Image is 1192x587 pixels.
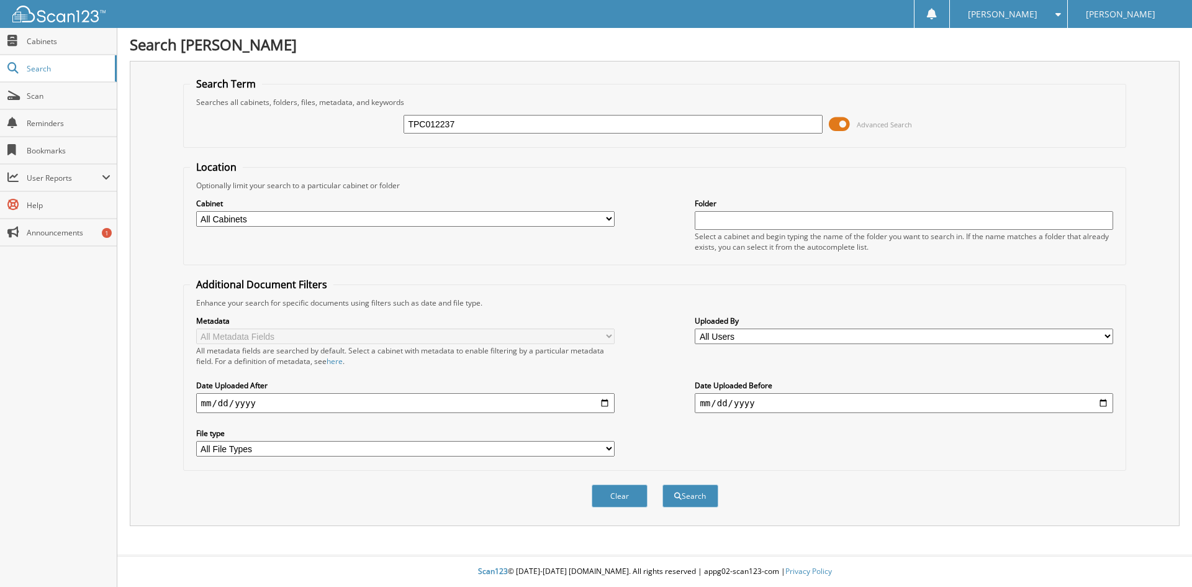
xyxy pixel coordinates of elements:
[117,557,1192,587] div: © [DATE]-[DATE] [DOMAIN_NAME]. All rights reserved | appg02-scan123-com |
[27,118,111,129] span: Reminders
[478,566,508,576] span: Scan123
[27,227,111,238] span: Announcements
[1130,527,1192,587] iframe: Chat Widget
[190,160,243,174] legend: Location
[662,485,718,507] button: Search
[12,6,106,22] img: scan123-logo-white.svg
[196,198,615,209] label: Cabinet
[190,97,1120,107] div: Searches all cabinets, folders, files, metadata, and keywords
[27,173,102,183] span: User Reports
[190,278,333,291] legend: Additional Document Filters
[327,356,343,366] a: here
[857,120,912,129] span: Advanced Search
[1086,11,1155,18] span: [PERSON_NAME]
[27,36,111,47] span: Cabinets
[130,34,1180,55] h1: Search [PERSON_NAME]
[695,198,1113,209] label: Folder
[968,11,1037,18] span: [PERSON_NAME]
[196,345,615,366] div: All metadata fields are searched by default. Select a cabinet with metadata to enable filtering b...
[196,380,615,391] label: Date Uploaded After
[695,231,1113,252] div: Select a cabinet and begin typing the name of the folder you want to search in. If the name match...
[190,298,1120,308] div: Enhance your search for specific documents using filters such as date and file type.
[27,145,111,156] span: Bookmarks
[102,228,112,238] div: 1
[196,393,615,413] input: start
[27,63,109,74] span: Search
[27,200,111,211] span: Help
[190,180,1120,191] div: Optionally limit your search to a particular cabinet or folder
[785,566,832,576] a: Privacy Policy
[695,380,1113,391] label: Date Uploaded Before
[27,91,111,101] span: Scan
[592,485,648,507] button: Clear
[196,316,615,326] label: Metadata
[695,316,1113,326] label: Uploaded By
[695,393,1113,413] input: end
[196,428,615,439] label: File type
[190,77,262,91] legend: Search Term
